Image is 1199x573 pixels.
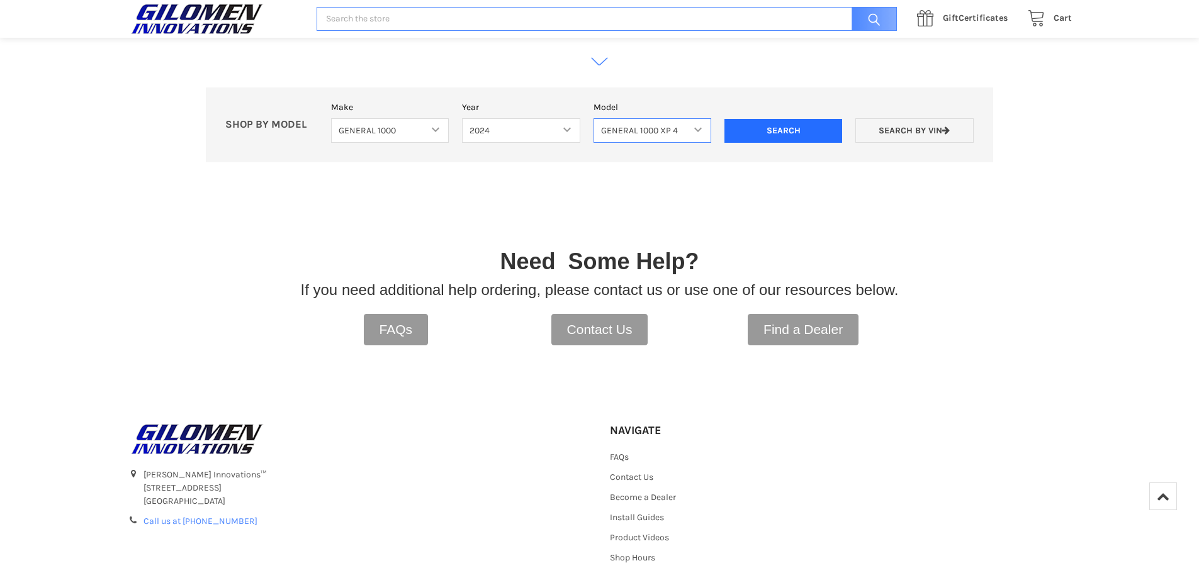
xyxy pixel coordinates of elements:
[128,423,266,455] img: GILOMEN INNOVATIONS
[128,423,590,455] a: GILOMEN INNOVATIONS
[610,492,676,503] a: Become a Dealer
[1149,482,1177,510] a: Top of Page
[219,118,325,131] p: SHOP BY MODEL
[551,314,648,345] a: Contact Us
[943,13,959,23] span: Gift
[462,101,580,114] label: Year
[331,101,449,114] label: Make
[610,472,653,482] a: Contact Us
[1021,11,1072,26] a: Cart
[845,7,897,31] input: Search
[610,532,669,543] a: Product Videos
[943,13,1008,23] span: Certificates
[724,119,842,143] input: Search
[910,11,1021,26] a: GiftCertificates
[301,279,899,301] p: If you need additional help ordering, please contact us or use one of our resources below.
[364,314,429,345] a: FAQs
[594,101,711,114] label: Model
[748,314,858,345] a: Find a Dealer
[317,7,897,31] input: Search the store
[610,512,664,523] a: Install Guides
[610,452,629,462] a: FAQs
[128,3,266,35] img: GILOMEN INNOVATIONS
[610,423,750,438] h5: Navigate
[855,118,973,143] a: Search by VIN
[144,468,589,508] address: [PERSON_NAME] Innovations™ [STREET_ADDRESS] [GEOGRAPHIC_DATA]
[1054,13,1072,23] span: Cart
[500,245,699,279] p: Need Some Help?
[610,552,655,563] a: Shop Hours
[144,516,257,526] a: Call us at [PHONE_NUMBER]
[128,3,303,35] a: GILOMEN INNOVATIONS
